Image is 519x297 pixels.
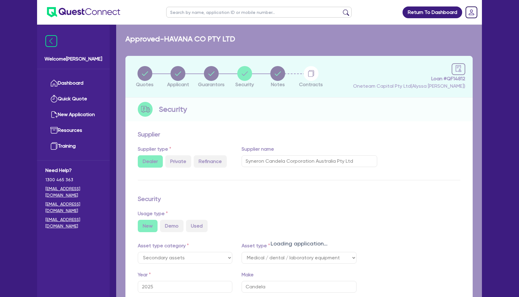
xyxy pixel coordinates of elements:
[45,123,101,138] a: Resources
[166,7,352,18] input: Search by name, application ID or mobile number...
[45,75,101,91] a: Dashboard
[45,216,101,229] a: [EMAIL_ADDRESS][DOMAIN_NAME]
[45,201,101,214] a: [EMAIL_ADDRESS][DOMAIN_NAME]
[45,35,57,47] img: icon-menu-close
[45,167,101,174] span: Need Help?
[47,7,120,17] img: quest-connect-logo-blue
[50,127,58,134] img: resources
[50,95,58,102] img: quick-quote
[50,142,58,150] img: training
[45,177,101,183] span: 1300 465 363
[463,4,479,20] a: Dropdown toggle
[45,138,101,154] a: Training
[45,186,101,199] a: [EMAIL_ADDRESS][DOMAIN_NAME]
[44,55,102,63] span: Welcome [PERSON_NAME]
[45,91,101,107] a: Quick Quote
[50,111,58,118] img: new-application
[403,6,462,18] a: Return To Dashboard
[45,107,101,123] a: New Application
[116,239,482,248] div: Loading application...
